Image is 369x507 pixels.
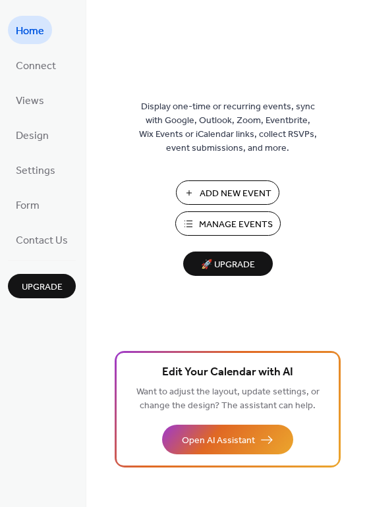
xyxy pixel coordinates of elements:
[139,100,317,155] span: Display one-time or recurring events, sync with Google, Outlook, Zoom, Eventbrite, Wix Events or ...
[191,256,265,274] span: 🚀 Upgrade
[175,211,281,236] button: Manage Events
[8,16,52,44] a: Home
[183,252,273,276] button: 🚀 Upgrade
[8,225,76,254] a: Contact Us
[200,187,271,201] span: Add New Event
[16,21,44,41] span: Home
[199,218,273,232] span: Manage Events
[16,91,44,111] span: Views
[16,196,40,216] span: Form
[22,280,63,294] span: Upgrade
[8,51,64,79] a: Connect
[8,274,76,298] button: Upgrade
[8,155,63,184] a: Settings
[16,230,68,251] span: Contact Us
[162,425,293,454] button: Open AI Assistant
[162,363,293,382] span: Edit Your Calendar with AI
[16,56,56,76] span: Connect
[8,120,57,149] a: Design
[182,434,255,448] span: Open AI Assistant
[8,190,47,219] a: Form
[8,86,52,114] a: Views
[176,180,279,205] button: Add New Event
[136,383,320,415] span: Want to adjust the layout, update settings, or change the design? The assistant can help.
[16,126,49,146] span: Design
[16,161,55,181] span: Settings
